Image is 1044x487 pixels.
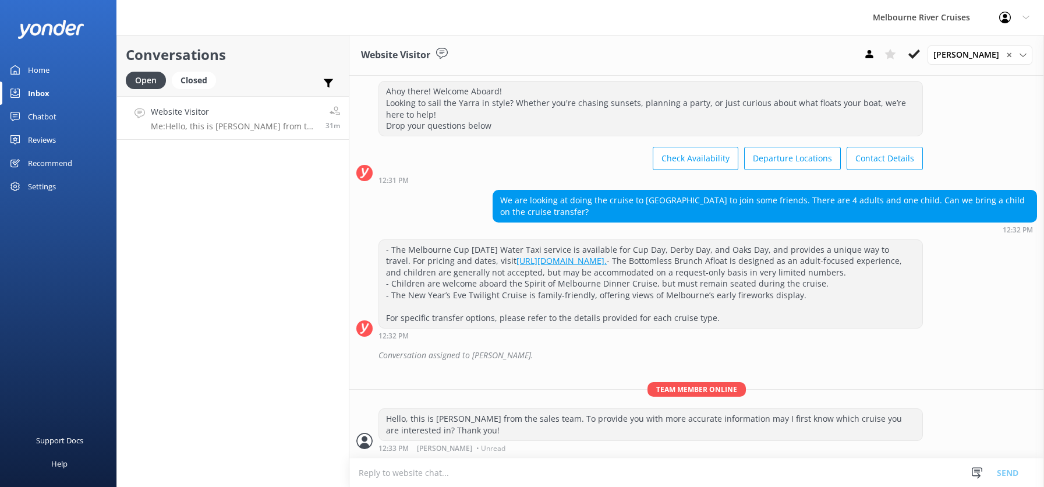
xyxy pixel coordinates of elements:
[933,48,1006,61] span: [PERSON_NAME]
[36,429,83,452] div: Support Docs
[28,175,56,198] div: Settings
[151,105,317,118] h4: Website Visitor
[126,73,172,86] a: Open
[28,105,56,128] div: Chatbot
[379,82,922,135] div: Ahoy there! Welcome Aboard! Looking to sail the Yarra in style? Whether you're chasing sunsets, p...
[51,452,68,475] div: Help
[151,121,317,132] p: Me: Hello, this is [PERSON_NAME] from the sales team. To provide you with more accurate informati...
[647,382,746,397] span: Team member online
[378,444,923,452] div: Sep 17 2025 12:33pm (UTC +10:00) Australia/Sydney
[378,176,923,184] div: Sep 17 2025 12:31pm (UTC +10:00) Australia/Sydney
[28,128,56,151] div: Reviews
[378,333,409,340] strong: 12:32 PM
[653,147,738,170] button: Check Availability
[744,147,841,170] button: Departure Locations
[172,72,216,89] div: Closed
[1006,50,1012,61] span: ✕
[378,445,409,452] strong: 12:33 PM
[516,255,607,266] a: [URL][DOMAIN_NAME].
[172,73,222,86] a: Closed
[28,82,49,105] div: Inbox
[493,225,1037,234] div: Sep 17 2025 12:32pm (UTC +10:00) Australia/Sydney
[928,45,1032,64] div: Assign User
[361,48,430,63] h3: Website Visitor
[379,409,922,440] div: Hello, this is [PERSON_NAME] from the sales team. To provide you with more accurate information m...
[126,44,340,66] h2: Conversations
[847,147,923,170] button: Contact Details
[356,345,1037,365] div: 2025-09-17T02:33:08.308
[378,345,1037,365] div: Conversation assigned to [PERSON_NAME].
[28,151,72,175] div: Recommend
[126,72,166,89] div: Open
[117,96,349,140] a: Website VisitorMe:Hello, this is [PERSON_NAME] from the sales team. To provide you with more accu...
[17,20,84,39] img: yonder-white-logo.png
[476,445,505,452] span: • Unread
[379,240,922,328] div: - The Melbourne Cup [DATE] Water Taxi service is available for Cup Day, Derby Day, and Oaks Day, ...
[28,58,49,82] div: Home
[417,445,472,452] span: [PERSON_NAME]
[378,331,923,340] div: Sep 17 2025 12:32pm (UTC +10:00) Australia/Sydney
[493,190,1036,221] div: We are looking at doing the cruise to [GEOGRAPHIC_DATA] to join some friends. There are 4 adults ...
[325,121,340,130] span: Sep 17 2025 12:33pm (UTC +10:00) Australia/Sydney
[378,177,409,184] strong: 12:31 PM
[1003,227,1033,234] strong: 12:32 PM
